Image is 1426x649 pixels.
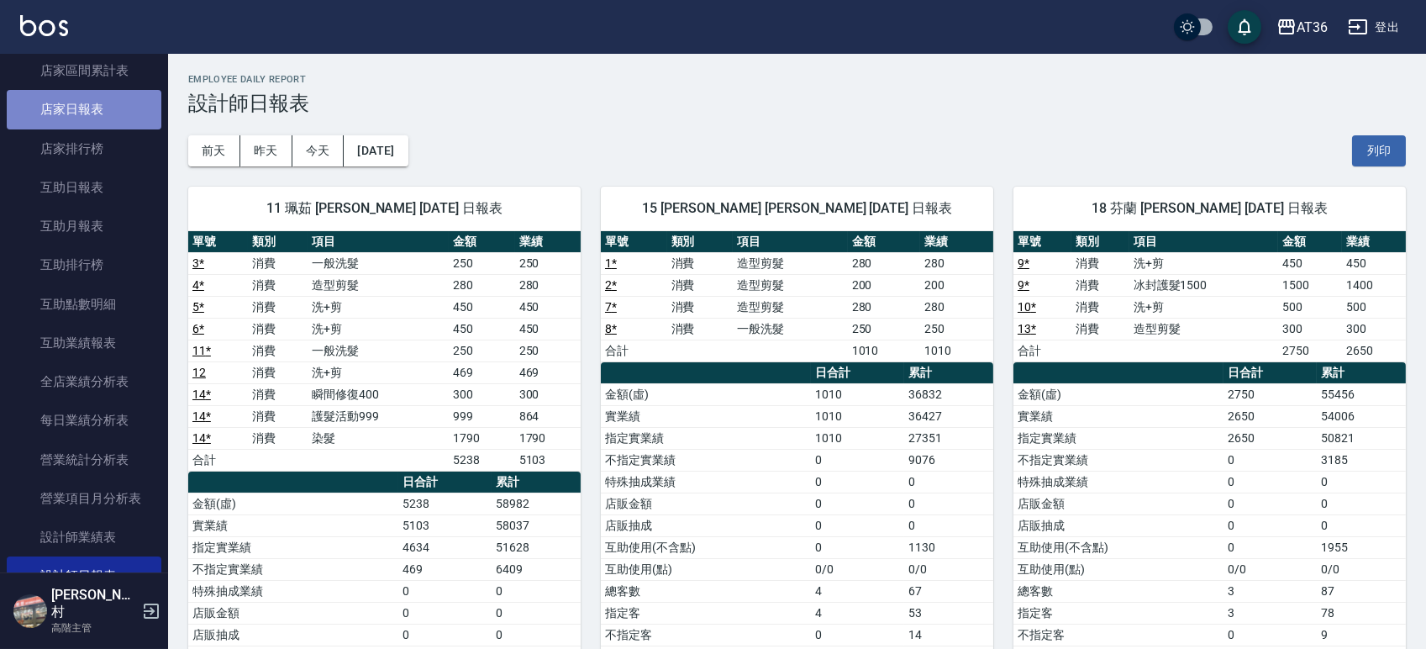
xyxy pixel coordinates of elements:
td: 2650 [1223,427,1316,449]
a: 設計師業績表 [7,518,161,557]
td: 0 [492,624,581,646]
td: 250 [515,340,581,361]
td: 27351 [904,427,993,449]
td: 500 [1342,296,1406,318]
td: 總客數 [601,580,811,602]
td: 250 [848,318,921,340]
td: 469 [449,361,514,383]
th: 單號 [1013,231,1071,253]
td: 0 [1223,471,1316,493]
th: 類別 [248,231,308,253]
td: 特殊抽成業績 [188,580,398,602]
td: 67 [904,580,993,602]
td: 合計 [1013,340,1071,361]
td: 0/0 [811,558,903,580]
a: 設計師日報表 [7,557,161,595]
td: 250 [449,340,514,361]
td: 0 [811,536,903,558]
td: 洗+剪 [308,296,449,318]
a: 營業統計分析表 [7,441,161,479]
td: 消費 [667,296,734,318]
td: 實業績 [188,514,398,536]
h3: 設計師日報表 [188,92,1406,115]
td: 280 [515,274,581,296]
td: 1500 [1278,274,1342,296]
th: 累計 [492,472,581,493]
td: 店販金額 [188,602,398,624]
td: 消費 [1071,252,1129,274]
button: 昨天 [240,135,292,166]
td: 實業績 [601,405,811,427]
td: 消費 [248,340,308,361]
a: 每日業績分析表 [7,401,161,440]
th: 類別 [1071,231,1129,253]
td: 1790 [449,427,514,449]
table: a dense table [1013,231,1406,362]
td: 0 [1317,493,1406,514]
a: 店家日報表 [7,90,161,129]
a: 12 [192,366,206,379]
div: AT36 [1297,17,1328,38]
td: 0 [398,602,491,624]
th: 項目 [1129,231,1278,253]
td: 5238 [449,449,514,471]
td: 消費 [248,318,308,340]
button: [DATE] [344,135,408,166]
td: 0 [398,580,491,602]
td: 280 [920,252,993,274]
td: 造型剪髮 [733,252,847,274]
th: 金額 [1278,231,1342,253]
td: 469 [398,558,491,580]
th: 累計 [1317,362,1406,384]
td: 1010 [811,427,903,449]
img: Person [13,594,47,628]
td: 4 [811,580,903,602]
td: 450 [1342,252,1406,274]
td: 300 [1342,318,1406,340]
td: 58037 [492,514,581,536]
td: 36427 [904,405,993,427]
td: 450 [1278,252,1342,274]
td: 冰封護髮1500 [1129,274,1278,296]
td: 實業績 [1013,405,1223,427]
td: 店販抽成 [188,624,398,646]
td: 互助使用(點) [1013,558,1223,580]
p: 高階主管 [51,620,137,636]
td: 造型剪髮 [308,274,449,296]
td: 互助使用(不含點) [1013,536,1223,558]
td: 1400 [1342,274,1406,296]
td: 450 [449,296,514,318]
td: 250 [920,318,993,340]
td: 0 [1317,471,1406,493]
a: 互助業績報表 [7,324,161,362]
td: 0 [1223,449,1316,471]
td: 造型剪髮 [733,296,847,318]
td: 51628 [492,536,581,558]
a: 營業項目月分析表 [7,479,161,518]
td: 9076 [904,449,993,471]
td: 合計 [188,449,248,471]
td: 0/0 [904,558,993,580]
td: 一般洗髮 [308,340,449,361]
td: 14 [904,624,993,646]
table: a dense table [188,231,581,472]
td: 特殊抽成業績 [601,471,811,493]
td: 280 [920,296,993,318]
td: 0 [811,514,903,536]
td: 1955 [1317,536,1406,558]
td: 消費 [1071,274,1129,296]
td: 55456 [1317,383,1406,405]
td: 0 [1223,624,1316,646]
td: 特殊抽成業績 [1013,471,1223,493]
td: 消費 [667,252,734,274]
td: 一般洗髮 [733,318,847,340]
a: 店家區間累計表 [7,51,161,90]
td: 0 [492,602,581,624]
td: 0 [1223,493,1316,514]
a: 店家排行榜 [7,129,161,168]
td: 6409 [492,558,581,580]
th: 業績 [920,231,993,253]
th: 業績 [515,231,581,253]
button: 列印 [1352,135,1406,166]
td: 1010 [920,340,993,361]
